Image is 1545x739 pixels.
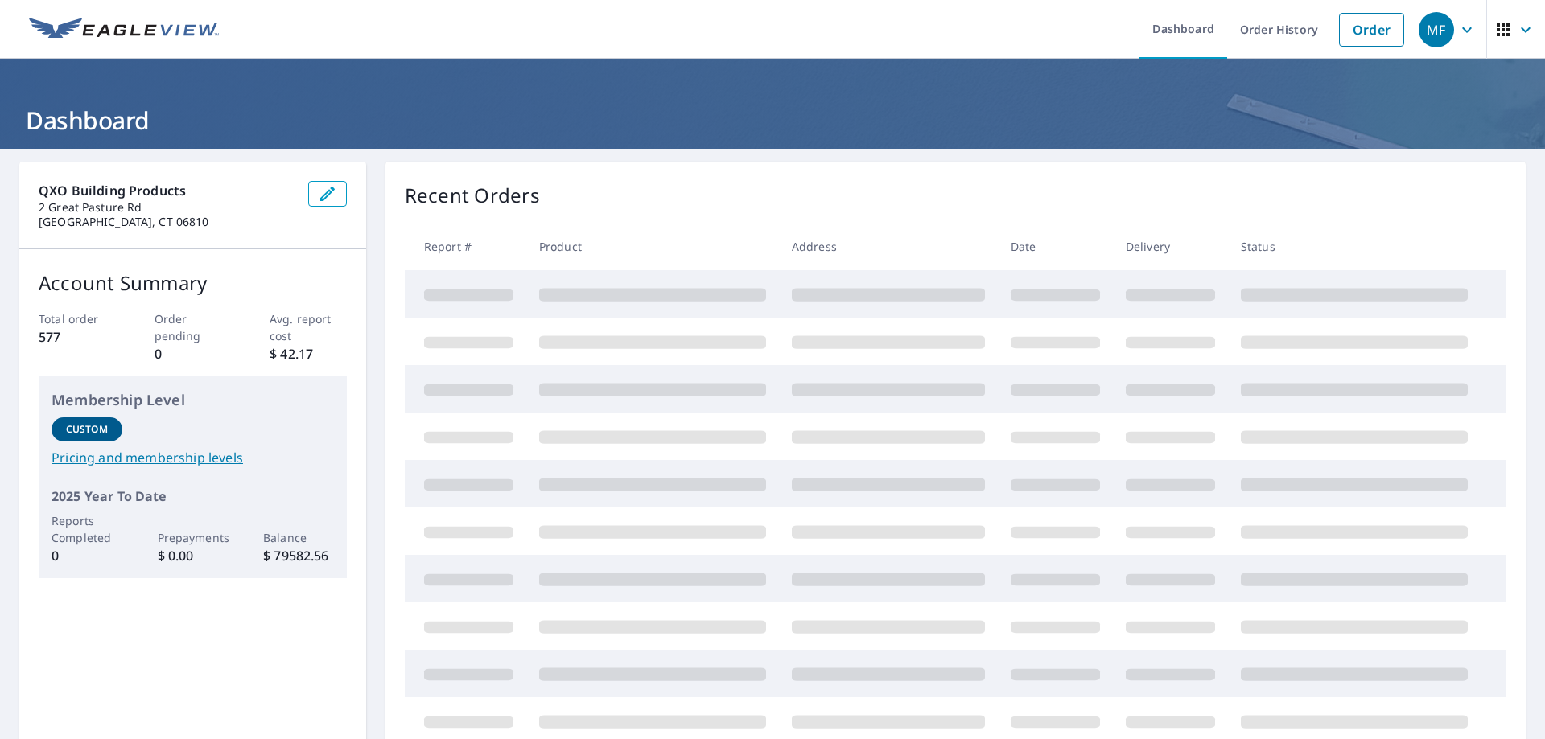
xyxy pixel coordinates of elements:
a: Order [1339,13,1404,47]
img: EV Logo [29,18,219,42]
p: [GEOGRAPHIC_DATA], CT 06810 [39,215,295,229]
p: Balance [263,529,334,546]
p: Account Summary [39,269,347,298]
th: Address [779,223,998,270]
p: Prepayments [158,529,229,546]
p: 577 [39,327,116,347]
p: QXO Building Products [39,181,295,200]
p: Total order [39,310,116,327]
p: 0 [51,546,122,565]
th: Delivery [1113,223,1228,270]
a: Pricing and membership levels [51,448,334,467]
th: Date [998,223,1113,270]
p: Avg. report cost [270,310,347,344]
p: 2 Great Pasture Rd [39,200,295,215]
div: MF [1419,12,1454,47]
p: $ 42.17 [270,344,347,363]
p: $ 79582.56 [263,546,334,565]
p: Custom [66,422,108,437]
p: 2025 Year To Date [51,487,334,506]
p: Recent Orders [405,181,540,210]
p: Order pending [154,310,232,344]
th: Report # [405,223,526,270]
p: 0 [154,344,232,363]
p: $ 0.00 [158,546,229,565]
p: Membership Level [51,389,334,411]
h1: Dashboard [19,104,1526,137]
p: Reports Completed [51,512,122,546]
th: Product [526,223,779,270]
th: Status [1228,223,1481,270]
